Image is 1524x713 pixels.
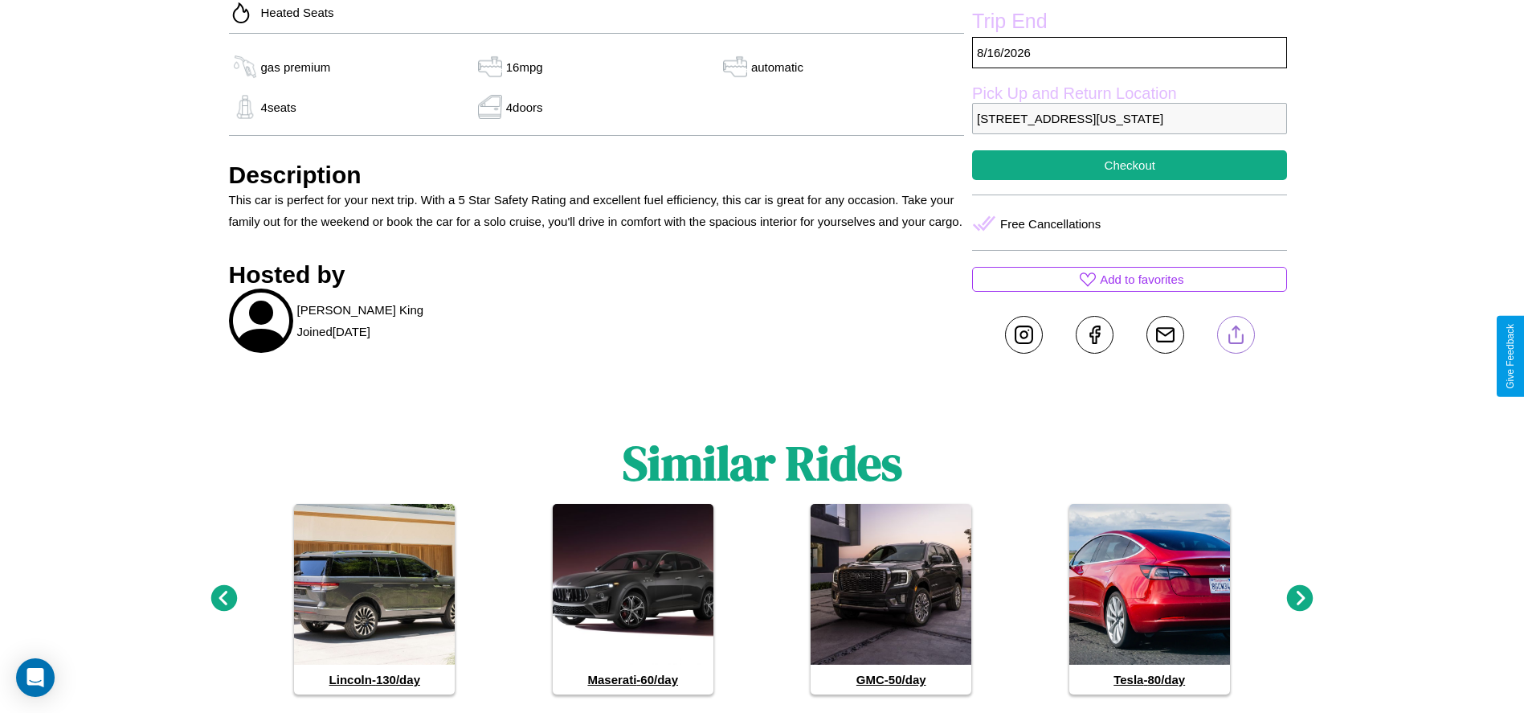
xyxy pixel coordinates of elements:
h3: Description [229,162,965,189]
img: gas [229,95,261,119]
h3: Hosted by [229,261,965,289]
p: Joined [DATE] [297,321,370,342]
p: Heated Seats [253,2,334,23]
a: Lincoln-130/day [294,504,455,695]
button: Checkout [972,150,1287,180]
div: Give Feedback [1505,324,1516,389]
p: 4 doors [506,96,543,118]
img: gas [229,55,261,79]
h4: Maserati - 60 /day [553,665,713,695]
p: Free Cancellations [1000,213,1101,235]
a: Tesla-80/day [1069,504,1230,695]
div: Open Intercom Messenger [16,658,55,697]
h4: GMC - 50 /day [811,665,971,695]
a: Maserati-60/day [553,504,713,695]
h1: Similar Rides [623,430,902,496]
p: 16 mpg [506,56,543,78]
p: gas premium [261,56,331,78]
img: gas [474,55,506,79]
p: Add to favorites [1100,268,1183,290]
p: 8 / 16 / 2026 [972,37,1287,68]
a: GMC-50/day [811,504,971,695]
p: automatic [751,56,803,78]
p: [STREET_ADDRESS][US_STATE] [972,103,1287,134]
p: 4 seats [261,96,296,118]
label: Trip End [972,10,1287,37]
label: Pick Up and Return Location [972,84,1287,103]
p: [PERSON_NAME] King [297,299,424,321]
p: This car is perfect for your next trip. With a 5 Star Safety Rating and excellent fuel efficiency... [229,189,965,232]
button: Add to favorites [972,267,1287,292]
img: gas [474,95,506,119]
img: gas [719,55,751,79]
h4: Tesla - 80 /day [1069,665,1230,695]
h4: Lincoln - 130 /day [294,665,455,695]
